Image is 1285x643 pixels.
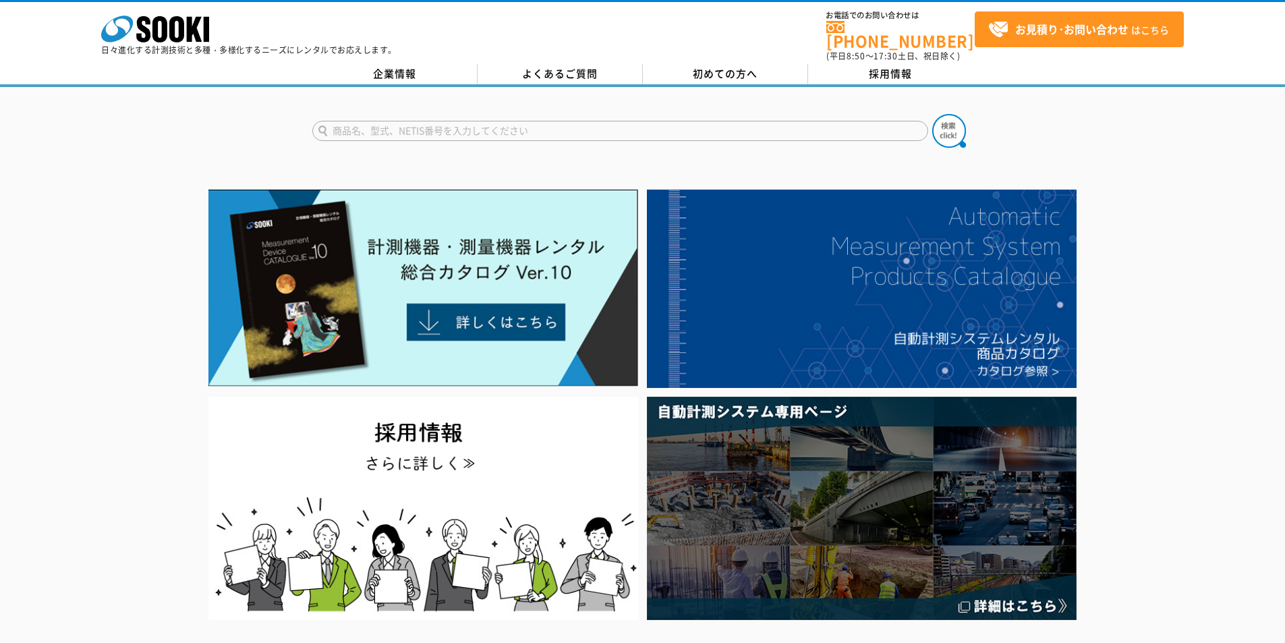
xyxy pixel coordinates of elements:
[932,114,966,148] img: btn_search.png
[847,50,865,62] span: 8:50
[208,397,638,620] img: SOOKI recruit
[312,64,478,84] a: 企業情報
[826,50,960,62] span: (平日 ～ 土日、祝日除く)
[693,66,758,81] span: 初めての方へ
[975,11,1184,47] a: お見積り･お問い合わせはこちら
[826,11,975,20] span: お電話でのお問い合わせは
[874,50,898,62] span: 17:30
[826,21,975,49] a: [PHONE_NUMBER]
[101,46,397,54] p: 日々進化する計測技術と多種・多様化するニーズにレンタルでお応えします。
[643,64,808,84] a: 初めての方へ
[808,64,973,84] a: 採用情報
[1015,21,1129,37] strong: お見積り･お問い合わせ
[647,397,1077,620] img: 自動計測システム専用ページ
[647,190,1077,388] img: 自動計測システムカタログ
[478,64,643,84] a: よくあるご質問
[312,121,928,141] input: 商品名、型式、NETIS番号を入力してください
[208,190,638,387] img: Catalog Ver10
[988,20,1169,40] span: はこちら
